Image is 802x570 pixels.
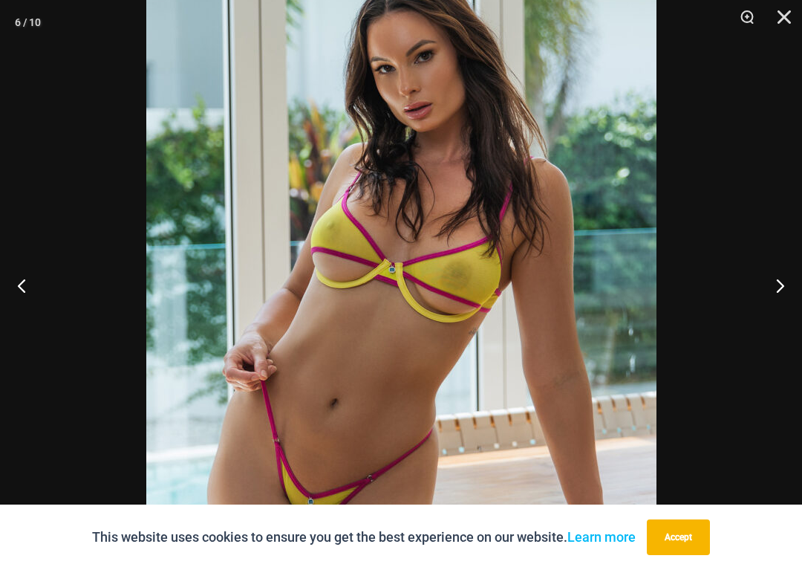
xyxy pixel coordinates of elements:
[567,529,636,545] a: Learn more
[647,519,710,555] button: Accept
[15,11,41,33] div: 6 / 10
[746,248,802,323] button: Next
[92,526,636,548] p: This website uses cookies to ensure you get the best experience on our website.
